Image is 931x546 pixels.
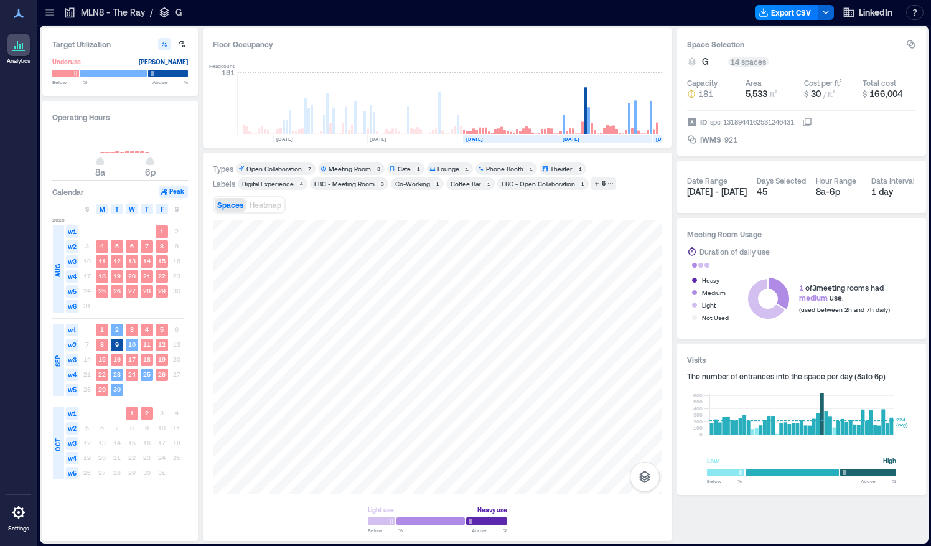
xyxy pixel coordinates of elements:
[52,78,87,86] span: Below %
[375,165,382,172] div: 3
[687,88,741,100] button: 181
[804,78,842,88] div: Cost per ft²
[723,133,739,146] div: 921
[100,204,105,214] span: M
[527,165,535,172] div: 1
[52,55,81,68] div: Underuse
[160,326,164,333] text: 5
[861,478,896,485] span: Above %
[693,412,703,418] tspan: 300
[368,527,403,534] span: Below %
[770,90,777,98] span: ft²
[66,422,78,435] span: w2
[100,341,104,348] text: 8
[463,165,470,172] div: 1
[563,136,579,142] text: [DATE]
[746,88,767,99] span: 5,533
[368,504,394,516] div: Light use
[113,370,121,378] text: 23
[246,164,302,173] div: Open Collaboration
[757,186,806,198] div: 45
[869,88,903,99] span: 166,004
[66,407,78,420] span: w1
[871,186,917,198] div: 1 day
[158,370,166,378] text: 26
[129,204,135,214] span: W
[145,409,149,417] text: 2
[816,176,856,186] div: Hour Range
[66,270,78,283] span: w4
[66,467,78,479] span: w5
[143,287,151,294] text: 28
[699,245,770,258] div: Duration of daily use
[242,179,294,188] div: Digital Experience
[128,272,136,280] text: 20
[217,200,243,209] span: Spaces
[66,324,78,336] span: w1
[115,326,119,333] text: 2
[85,204,89,214] span: S
[707,454,719,467] div: Low
[213,38,662,50] div: Floor Occupancy
[728,57,769,67] div: 14 spaces
[158,287,166,294] text: 29
[250,200,281,209] span: Heatmap
[66,437,78,450] span: w3
[160,227,164,235] text: 1
[52,216,65,224] span: 2025
[656,136,673,142] text: [DATE]
[398,164,411,173] div: Cafe
[98,385,106,393] text: 29
[100,242,104,250] text: 4
[693,398,703,405] tspan: 500
[863,78,896,88] div: Total cost
[859,6,892,19] span: LinkedIn
[113,287,121,294] text: 26
[466,136,483,142] text: [DATE]
[66,300,78,313] span: w6
[414,165,422,172] div: 1
[158,272,166,280] text: 22
[437,164,459,173] div: Lounge
[687,38,906,50] h3: Space Selection
[486,164,523,173] div: Phone Booth
[687,176,727,186] div: Date Range
[81,6,145,19] p: MLN8 - The Ray
[115,204,119,214] span: T
[143,370,151,378] text: 25
[53,438,63,451] span: OCT
[215,198,246,212] button: Spaces
[3,30,34,68] a: Analytics
[314,179,375,188] div: EBC - Meeting Room
[370,136,386,142] text: [DATE]
[329,164,371,173] div: Meeting Room
[816,186,861,198] div: 8a - 6p
[378,180,386,187] div: 3
[115,341,119,348] text: 9
[128,287,136,294] text: 27
[128,355,136,363] text: 17
[702,55,708,68] span: G
[145,242,149,250] text: 7
[297,180,305,187] div: 4
[213,179,235,189] div: Labels
[100,326,104,333] text: 1
[502,179,575,188] div: EBC - Open Collaboration
[175,204,179,214] span: S
[799,306,890,313] span: (used between 2h and 7h daily)
[687,186,747,197] span: [DATE] - [DATE]
[143,341,151,348] text: 11
[160,242,164,250] text: 8
[98,257,106,265] text: 11
[213,164,233,174] div: Types
[66,285,78,298] span: w5
[823,90,835,98] span: / ft²
[477,504,507,516] div: Heavy use
[755,5,818,20] button: Export CSV
[600,178,607,189] div: 6
[159,186,188,198] button: Peak
[66,369,78,381] span: w4
[395,179,430,188] div: Co-Working
[799,293,828,302] span: medium
[306,165,313,172] div: 7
